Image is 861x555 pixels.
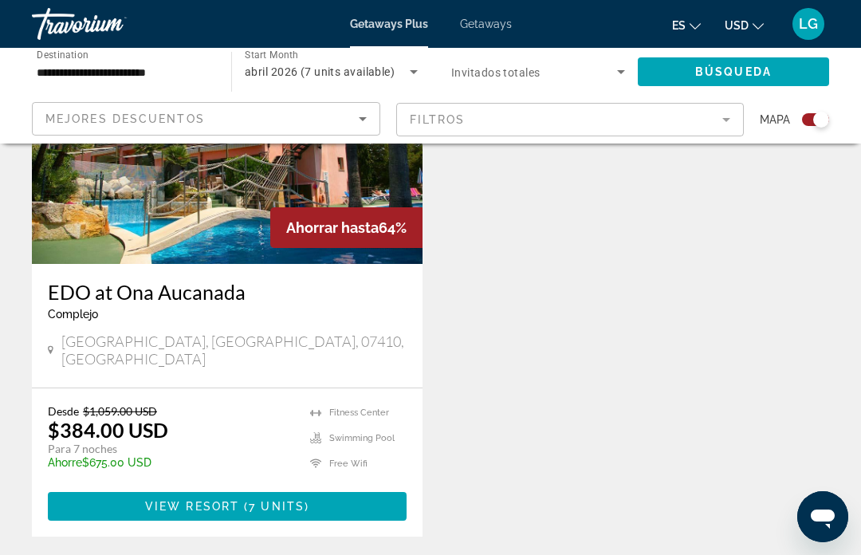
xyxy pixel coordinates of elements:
[350,18,428,30] a: Getaways Plus
[145,500,239,513] span: View Resort
[48,404,79,418] span: Desde
[48,456,82,469] span: Ahorre
[760,108,790,131] span: Mapa
[48,308,98,321] span: Complejo
[45,109,367,128] mat-select: Sort by
[329,433,395,443] span: Swimming Pool
[797,491,848,542] iframe: Schaltfläche zum Öffnen des Messaging-Fensters
[396,102,745,137] button: Filter
[788,7,829,41] button: User Menu
[48,280,407,304] a: EDO at Ona Aucanada
[32,3,191,45] a: Travorium
[48,442,294,456] p: Para 7 noches
[48,456,294,469] p: $675.00 USD
[245,49,298,61] span: Start Month
[672,14,701,37] button: Change language
[329,407,389,418] span: Fitness Center
[672,19,686,32] span: es
[239,500,309,513] span: ( )
[270,207,423,248] div: 64%
[37,49,88,60] span: Destination
[799,16,818,32] span: LG
[695,65,772,78] span: Búsqueda
[245,65,395,78] span: abril 2026 (7 units available)
[249,500,305,513] span: 7 units
[725,19,749,32] span: USD
[638,57,829,86] button: Búsqueda
[48,492,407,521] button: View Resort(7 units)
[451,66,540,79] span: Invitados totales
[329,459,368,469] span: Free Wifi
[45,112,205,125] span: Mejores descuentos
[725,14,764,37] button: Change currency
[61,333,407,368] span: [GEOGRAPHIC_DATA], [GEOGRAPHIC_DATA], 07410, [GEOGRAPHIC_DATA]
[48,418,168,442] p: $384.00 USD
[460,18,512,30] a: Getaways
[286,219,379,236] span: Ahorrar hasta
[83,404,157,418] span: $1,059.00 USD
